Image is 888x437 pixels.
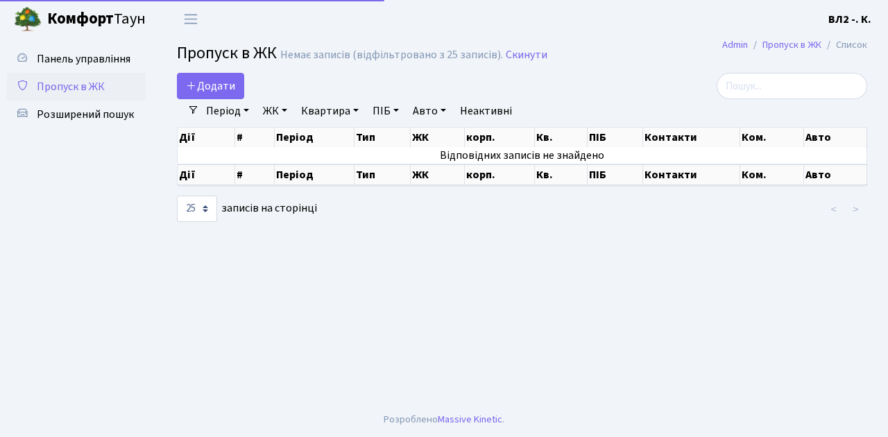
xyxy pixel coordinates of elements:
[178,147,867,164] td: Відповідних записів не знайдено
[643,164,740,185] th: Контакти
[465,128,535,147] th: корп.
[178,164,235,185] th: Дії
[177,196,317,222] label: записів на сторінці
[7,101,146,128] a: Розширений пошук
[367,99,404,123] a: ПІБ
[762,37,821,52] a: Пропуск в ЖК
[275,164,355,185] th: Період
[506,49,547,62] a: Скинути
[235,164,274,185] th: #
[717,73,867,99] input: Пошук...
[177,73,244,99] a: Додати
[296,99,364,123] a: Квартира
[355,164,411,185] th: Тип
[7,45,146,73] a: Панель управління
[588,128,642,147] th: ПІБ
[257,99,293,123] a: ЖК
[821,37,867,53] li: Список
[173,8,208,31] button: Переключити навігацію
[411,128,465,147] th: ЖК
[275,128,355,147] th: Період
[37,79,105,94] span: Пропуск в ЖК
[411,164,465,185] th: ЖК
[701,31,888,60] nav: breadcrumb
[722,37,748,52] a: Admin
[828,12,871,27] b: ВЛ2 -. К.
[438,412,502,427] a: Massive Kinetic
[280,49,503,62] div: Немає записів (відфільтровано з 25 записів).
[407,99,452,123] a: Авто
[740,128,804,147] th: Ком.
[37,107,134,122] span: Розширений пошук
[177,41,277,65] span: Пропуск в ЖК
[47,8,114,30] b: Комфорт
[178,128,235,147] th: Дії
[465,164,535,185] th: корп.
[186,78,235,94] span: Додати
[47,8,146,31] span: Таун
[740,164,804,185] th: Ком.
[535,128,588,147] th: Кв.
[235,128,274,147] th: #
[804,128,867,147] th: Авто
[535,164,588,185] th: Кв.
[200,99,255,123] a: Період
[177,196,217,222] select: записів на сторінці
[384,412,504,427] div: Розроблено .
[454,99,518,123] a: Неактивні
[828,11,871,28] a: ВЛ2 -. К.
[804,164,867,185] th: Авто
[588,164,642,185] th: ПІБ
[37,51,130,67] span: Панель управління
[643,128,740,147] th: Контакти
[355,128,411,147] th: Тип
[7,73,146,101] a: Пропуск в ЖК
[14,6,42,33] img: logo.png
